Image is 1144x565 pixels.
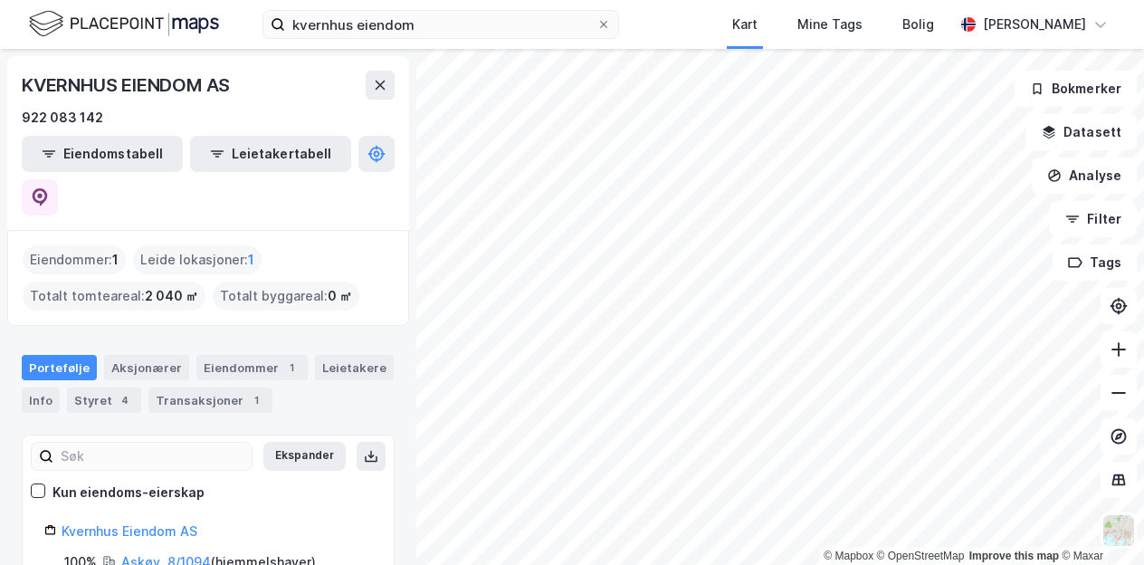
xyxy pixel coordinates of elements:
div: Styret [67,388,141,413]
div: Mine Tags [797,14,863,35]
input: Søk på adresse, matrikkel, gårdeiere, leietakere eller personer [285,11,596,38]
a: OpenStreetMap [877,550,965,562]
div: Kart [732,14,758,35]
div: Bolig [902,14,934,35]
button: Datasett [1026,114,1137,150]
button: Eiendomstabell [22,136,183,172]
div: Kun eiendoms-eierskap [52,482,205,503]
button: Tags [1053,244,1137,281]
div: KVERNHUS EIENDOM AS [22,71,234,100]
img: logo.f888ab2527a4732fd821a326f86c7f29.svg [29,8,219,40]
div: Eiendommer [196,355,308,380]
input: Søk [53,443,252,470]
div: Totalt tomteareal : [23,282,205,311]
button: Analyse [1032,158,1137,194]
div: Transaksjoner [148,388,272,413]
div: Totalt byggareal : [213,282,359,311]
span: 0 ㎡ [328,285,352,307]
div: 4 [116,391,134,409]
div: Aksjonærer [104,355,189,380]
div: Info [22,388,60,413]
div: [PERSON_NAME] [983,14,1086,35]
div: 1 [247,391,265,409]
span: 1 [112,249,119,271]
a: Kvernhus Eiendom AS [62,523,197,539]
button: Ekspander [263,442,346,471]
span: 1 [248,249,254,271]
div: Leietakere [315,355,394,380]
a: Mapbox [824,550,873,562]
div: Leide lokasjoner : [133,245,262,274]
button: Leietakertabell [190,136,351,172]
div: 922 083 142 [22,107,103,129]
div: Eiendommer : [23,245,126,274]
div: 1 [282,359,300,377]
span: 2 040 ㎡ [145,285,198,307]
div: Kontrollprogram for chat [1053,478,1144,565]
iframe: Chat Widget [1053,478,1144,565]
button: Filter [1050,201,1137,237]
div: Portefølje [22,355,97,380]
a: Improve this map [969,550,1059,562]
button: Bokmerker [1015,71,1137,107]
